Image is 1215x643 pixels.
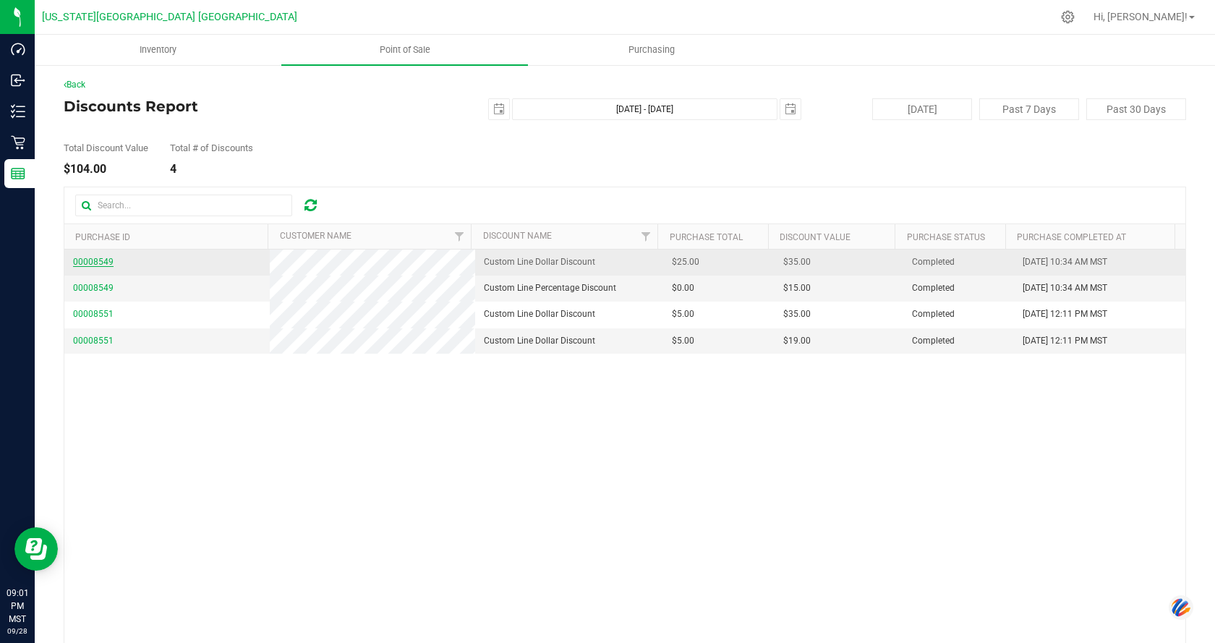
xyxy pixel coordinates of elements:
[170,143,253,153] div: Total # of Discounts
[528,35,775,65] a: Purchasing
[783,307,811,321] span: $35.00
[35,35,281,65] a: Inventory
[170,163,253,175] div: 4
[64,98,438,114] h4: Discounts Report
[1023,334,1107,348] span: [DATE] 12:11 PM MST
[634,224,657,249] a: Filter
[64,163,148,175] div: $104.00
[11,166,25,181] inline-svg: Reports
[1023,307,1107,321] span: [DATE] 12:11 PM MST
[912,334,955,348] span: Completed
[120,43,196,56] span: Inventory
[1023,255,1107,269] span: [DATE] 10:34 AM MST
[484,255,595,269] span: Custom Line Dollar Discount
[11,104,25,119] inline-svg: Inventory
[11,135,25,150] inline-svg: Retail
[489,99,509,119] span: select
[75,195,292,216] input: Search...
[281,35,528,65] a: Point of Sale
[360,43,450,56] span: Point of Sale
[609,43,694,56] span: Purchasing
[483,231,552,241] a: Discount Name
[11,42,25,56] inline-svg: Dashboard
[484,281,616,295] span: Custom Line Percentage Discount
[64,143,148,153] div: Total Discount Value
[912,255,955,269] span: Completed
[912,307,955,321] span: Completed
[872,98,972,120] button: [DATE]
[670,232,743,242] a: Purchase Total
[7,626,28,636] p: 09/28
[42,11,297,23] span: [US_STATE][GEOGRAPHIC_DATA] [GEOGRAPHIC_DATA]
[672,334,694,348] span: $5.00
[783,281,811,295] span: $15.00
[1169,595,1193,621] img: svg+xml;base64,PHN2ZyB3aWR0aD0iNDQiIGhlaWdodD0iNDQiIHZpZXdCb3g9IjAgMCA0NCA0NCIgZmlsbD0ibm9uZSIgeG...
[1093,11,1188,22] span: Hi, [PERSON_NAME]!
[73,336,114,346] span: 00008551
[11,73,25,88] inline-svg: Inbound
[907,232,985,242] a: Purchase Status
[484,334,595,348] span: Custom Line Dollar Discount
[672,281,694,295] span: $0.00
[75,232,130,242] a: Purchase ID
[1023,281,1107,295] span: [DATE] 10:34 AM MST
[780,99,801,119] span: select
[783,255,811,269] span: $35.00
[447,224,471,249] a: Filter
[1059,10,1077,24] div: Manage settings
[73,283,114,293] span: 00008549
[14,527,58,571] iframe: Resource center
[484,307,595,321] span: Custom Line Dollar Discount
[73,309,114,319] span: 00008551
[912,281,955,295] span: Completed
[1086,98,1186,120] button: Past 30 Days
[73,257,114,267] span: 00008549
[7,587,28,626] p: 09:01 PM MST
[1017,232,1126,242] a: Purchase Completed At
[672,255,699,269] span: $25.00
[64,80,85,90] a: Back
[780,232,850,242] a: Discount Value
[783,334,811,348] span: $19.00
[280,231,351,241] a: Customer Name
[672,307,694,321] span: $5.00
[979,98,1079,120] button: Past 7 Days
